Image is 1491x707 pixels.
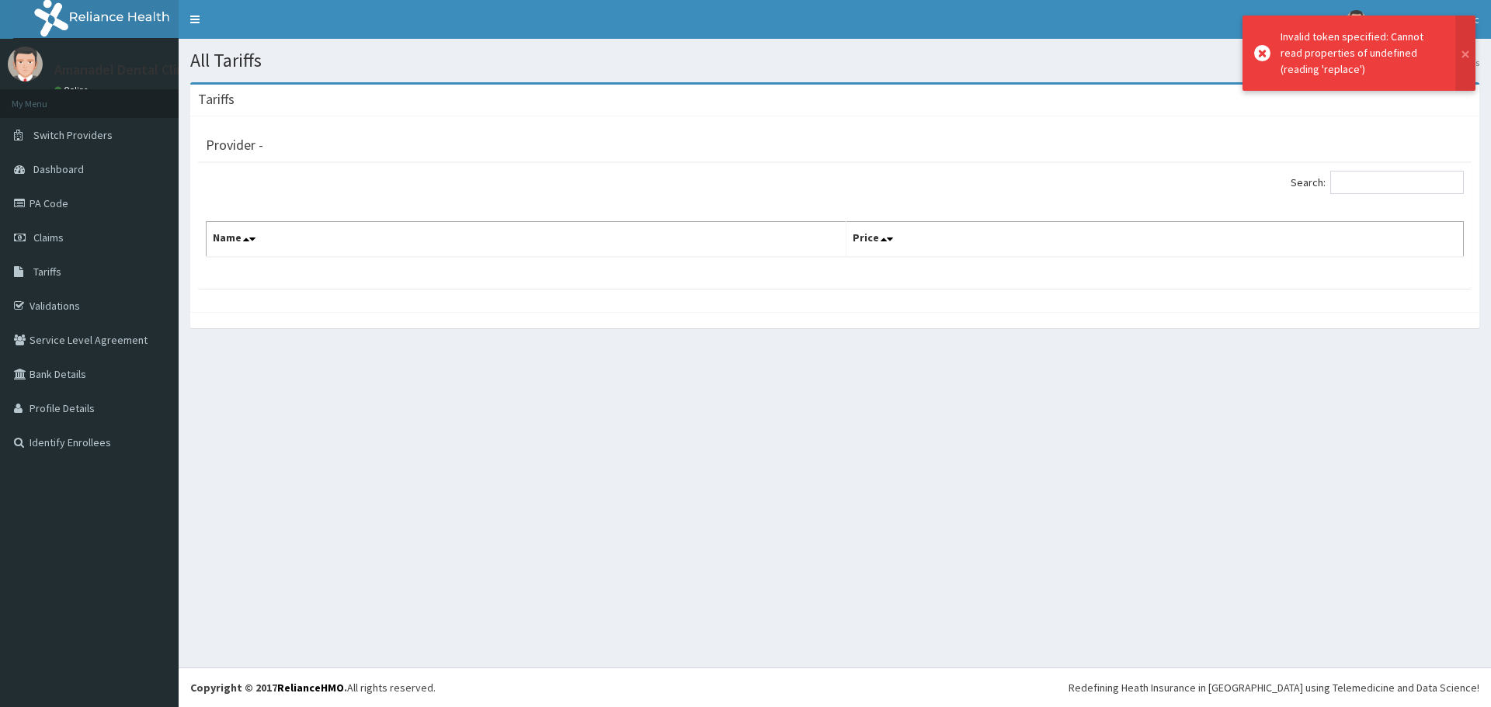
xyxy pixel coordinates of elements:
[1291,171,1464,194] label: Search:
[54,63,194,77] p: Amanadel Dental Clinic
[1330,171,1464,194] input: Search:
[179,667,1491,707] footer: All rights reserved.
[190,681,347,695] strong: Copyright © 2017 .
[54,85,92,95] a: Online
[1347,10,1366,29] img: User Image
[1069,680,1479,695] div: Redefining Heath Insurance in [GEOGRAPHIC_DATA] using Telemedicine and Data Science!
[207,222,846,258] th: Name
[206,138,263,152] h3: Provider -
[190,50,1479,71] h1: All Tariffs
[277,681,344,695] a: RelianceHMO
[1281,29,1441,78] div: Invalid token specified: Cannot read properties of undefined (reading 'replace')
[8,47,43,81] img: User Image
[33,230,64,244] span: Claims
[33,265,61,279] span: Tariffs
[33,128,113,142] span: Switch Providers
[198,92,235,106] h3: Tariffs
[1375,12,1479,26] span: Amanadel Dental Clinic
[33,162,84,176] span: Dashboard
[846,222,1464,258] th: Price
